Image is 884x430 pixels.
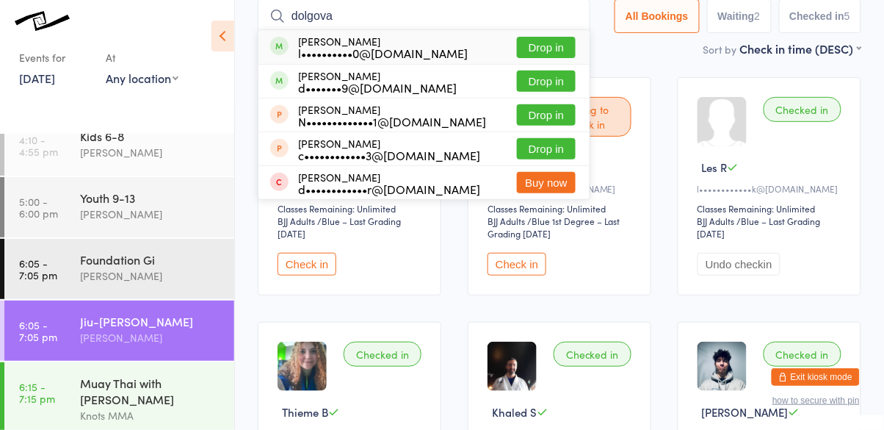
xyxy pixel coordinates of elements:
[844,10,850,22] div: 5
[4,301,234,361] a: 6:05 -7:05 pmJiu-[PERSON_NAME][PERSON_NAME]
[278,253,336,276] button: Check in
[764,97,841,122] div: Checked in
[298,70,457,93] div: [PERSON_NAME]
[740,40,861,57] div: Check in time (DESC)
[19,196,58,219] time: 5:00 - 6:00 pm
[517,138,576,160] button: Drop in
[517,71,576,92] button: Drop in
[19,46,91,70] div: Events for
[298,183,480,195] div: d••••••••••••r@[DOMAIN_NAME]
[298,115,486,127] div: N•••••••••••••1@[DOMAIN_NAME]
[698,253,780,276] button: Undo checkin
[19,257,57,281] time: 6:05 - 7:05 pm
[80,251,222,268] div: Foundation Gi
[80,375,222,407] div: Muay Thai with [PERSON_NAME]
[298,47,468,59] div: l••••••••••0@[DOMAIN_NAME]
[80,128,222,144] div: Kids 6-8
[15,11,70,31] img: Knots Jiu-Jitsu
[703,42,737,57] label: Sort by
[80,206,222,223] div: [PERSON_NAME]
[755,10,761,22] div: 2
[517,172,576,193] button: Buy now
[4,115,234,176] a: 4:10 -4:55 pmKids 6-8[PERSON_NAME]
[698,182,846,195] div: l••••••••••••k@[DOMAIN_NAME]
[278,215,315,227] div: BJJ Adults
[492,404,537,420] span: Khaled S
[80,190,222,206] div: Youth 9-13
[488,215,525,227] div: BJJ Adults
[702,404,789,420] span: [PERSON_NAME]
[764,342,841,367] div: Checked in
[517,104,576,126] button: Drop in
[517,37,576,58] button: Drop in
[80,144,222,161] div: [PERSON_NAME]
[106,46,178,70] div: At
[80,268,222,284] div: [PERSON_NAME]
[488,202,636,215] div: Classes Remaining: Unlimited
[698,342,747,391] img: image1711405540.png
[278,202,426,215] div: Classes Remaining: Unlimited
[698,202,846,215] div: Classes Remaining: Unlimited
[80,313,222,329] div: Jiu-[PERSON_NAME]
[4,177,234,237] a: 5:00 -6:00 pmYouth 9-13[PERSON_NAME]
[19,319,57,343] time: 6:05 - 7:05 pm
[488,215,620,240] span: / Blue 1st Degree – Last Grading [DATE]
[298,82,457,93] div: d•••••••9@[DOMAIN_NAME]
[80,329,222,346] div: [PERSON_NAME]
[19,381,55,404] time: 6:15 - 7:15 pm
[80,407,222,424] div: Knots MMA
[344,342,421,367] div: Checked in
[298,149,480,161] div: c••••••••••••3@[DOMAIN_NAME]
[106,70,178,86] div: Any location
[698,215,735,227] div: BJJ Adults
[298,137,480,161] div: [PERSON_NAME]
[298,35,468,59] div: [PERSON_NAME]
[488,342,537,391] img: image1680901532.png
[278,342,327,391] img: image1624816116.png
[4,239,234,299] a: 6:05 -7:05 pmFoundation Gi[PERSON_NAME]
[772,368,860,386] button: Exit kiosk mode
[488,253,546,276] button: Check in
[282,404,328,420] span: Thieme B
[19,70,55,86] a: [DATE]
[298,171,480,195] div: [PERSON_NAME]
[19,134,58,157] time: 4:10 - 4:55 pm
[772,395,860,406] button: how to secure with pin
[298,104,486,127] div: [PERSON_NAME]
[554,342,631,367] div: Checked in
[702,160,728,175] span: Les R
